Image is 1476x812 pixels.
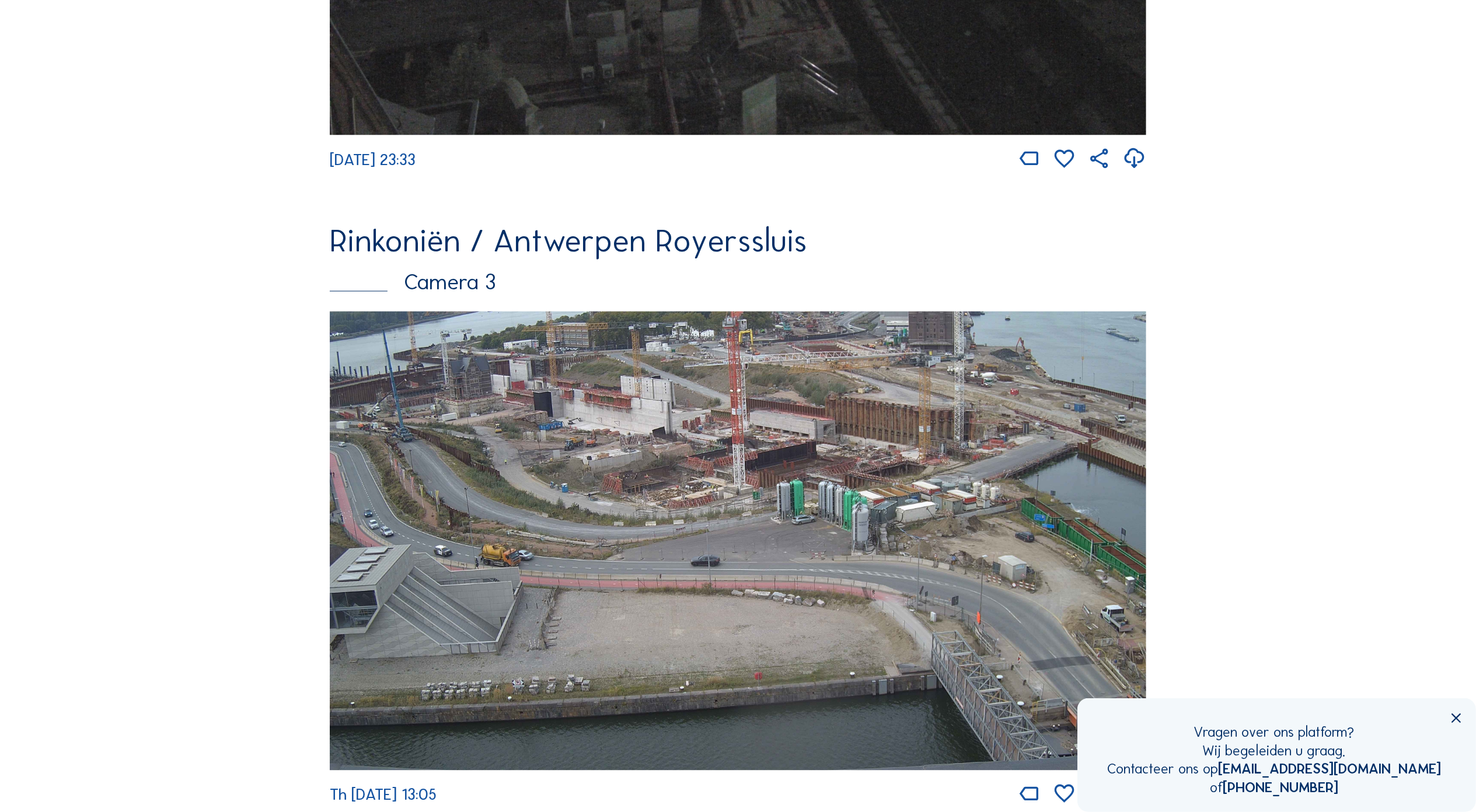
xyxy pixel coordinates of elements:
a: [EMAIL_ADDRESS][DOMAIN_NAME] [1219,760,1442,777]
div: Camera 3 [330,271,1146,293]
div: of [1107,778,1442,797]
span: Th [DATE] 13:05 [330,785,437,804]
a: [PHONE_NUMBER] [1223,779,1338,796]
span: [DATE] 23:33 [330,150,416,169]
div: Wij begeleiden u graag. [1107,741,1442,760]
div: Contacteer ons op [1107,759,1442,778]
div: Rinkoniën / Antwerpen Royerssluis [330,225,1146,256]
div: Vragen over ons platform? [1107,723,1442,741]
img: Image [330,311,1146,771]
